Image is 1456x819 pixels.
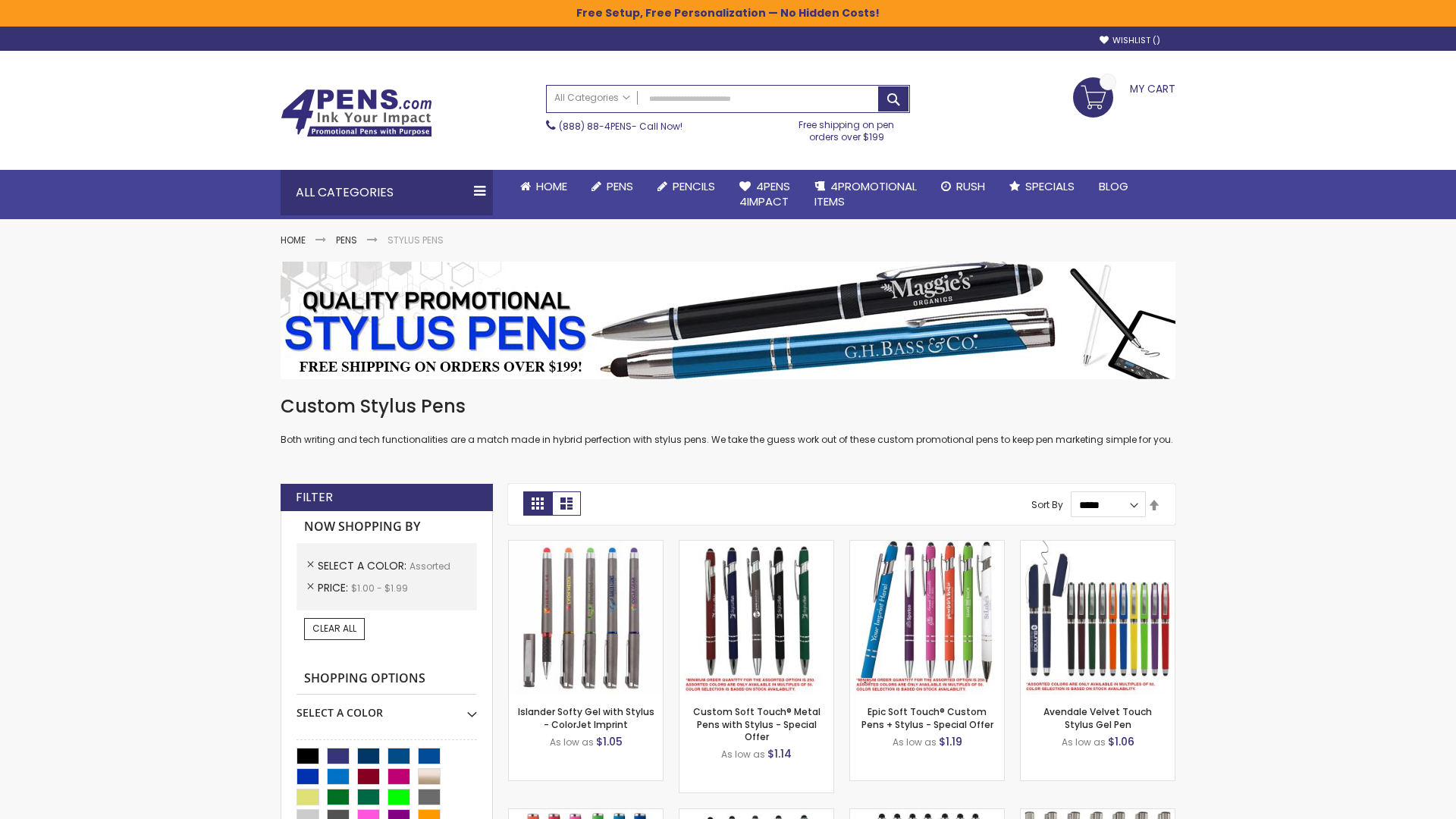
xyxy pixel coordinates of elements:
[351,582,408,595] span: $1.00 - $1.99
[509,541,663,695] img: Islander Softy Gel with Stylus - ColorJet Imprint-Assorted
[679,541,833,695] img: Custom Soft Touch® Metal Pens with Stylus-Assorted
[297,663,477,695] strong: Shopping Options
[645,170,727,203] a: Pencils
[508,170,579,203] a: Home
[409,560,450,573] span: Assorted
[607,178,633,194] span: Pens
[673,178,715,194] span: Pencils
[523,491,552,516] strong: Grid
[939,734,962,749] span: $1.19
[850,540,1004,553] a: 4P-MS8B-Assorted
[893,736,937,748] span: As low as
[312,622,356,635] span: Clear All
[281,89,432,137] img: 4Pens Custom Pens and Promotional Products
[693,705,821,742] a: Custom Soft Touch® Metal Pens with Stylus - Special Offer
[721,748,765,761] span: As low as
[297,695,477,720] div: Select A Color
[1099,178,1128,194] span: Blog
[281,170,493,215] div: All Categories
[596,734,623,749] span: $1.05
[956,178,985,194] span: Rush
[297,511,477,543] strong: Now Shopping by
[1021,540,1175,553] a: Avendale Velvet Touch Stylus Gel Pen-Assorted
[1031,498,1063,511] label: Sort By
[1062,736,1106,748] span: As low as
[861,705,993,730] a: Epic Soft Touch® Custom Pens + Stylus - Special Offer
[997,170,1087,203] a: Specials
[318,558,409,573] span: Select A Color
[304,618,365,639] a: Clear All
[929,170,997,203] a: Rush
[281,394,1175,447] div: Both writing and tech functionalities are a match made in hybrid perfection with stylus pens. We ...
[802,170,929,219] a: 4PROMOTIONALITEMS
[727,170,802,219] a: 4Pens4impact
[767,746,792,761] span: $1.14
[550,736,594,748] span: As low as
[1087,170,1141,203] a: Blog
[814,178,917,209] span: 4PROMOTIONAL ITEMS
[547,86,638,111] a: All Categories
[281,234,306,246] a: Home
[783,113,911,143] div: Free shipping on pen orders over $199
[536,178,567,194] span: Home
[850,541,1004,695] img: 4P-MS8B-Assorted
[1108,734,1134,749] span: $1.06
[1100,35,1160,46] a: Wishlist
[509,540,663,553] a: Islander Softy Gel with Stylus - ColorJet Imprint-Assorted
[296,489,333,506] strong: Filter
[388,234,444,246] strong: Stylus Pens
[554,92,630,104] span: All Categories
[579,170,645,203] a: Pens
[318,580,351,595] span: Price
[559,120,632,133] a: (888) 88-4PENS
[336,234,357,246] a: Pens
[1021,541,1175,695] img: Avendale Velvet Touch Stylus Gel Pen-Assorted
[518,705,654,730] a: Islander Softy Gel with Stylus - ColorJet Imprint
[739,178,790,209] span: 4Pens 4impact
[679,540,833,553] a: Custom Soft Touch® Metal Pens with Stylus-Assorted
[1043,705,1152,730] a: Avendale Velvet Touch Stylus Gel Pen
[281,394,1175,419] h1: Custom Stylus Pens
[1025,178,1075,194] span: Specials
[559,120,682,133] span: - Call Now!
[281,262,1175,379] img: Stylus Pens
